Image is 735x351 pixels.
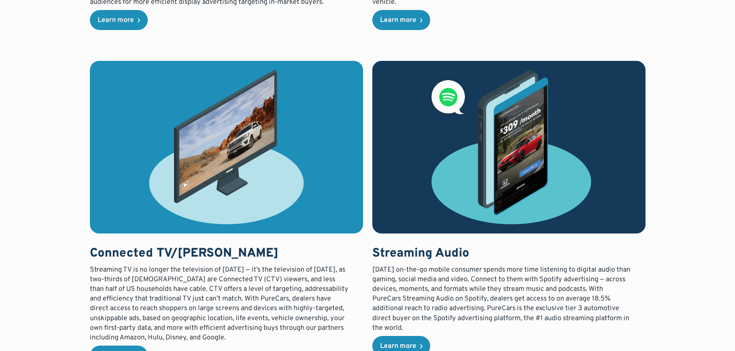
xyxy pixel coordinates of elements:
[90,246,350,262] h3: Connected TV/[PERSON_NAME]
[372,265,632,333] p: [DATE] on-the-go mobile consumer spends more time listening to digital audio than gaming, social ...
[372,10,430,30] a: Learn more
[380,343,416,350] div: Learn more
[98,17,134,24] div: Learn more
[372,246,632,262] h3: Streaming Audio
[380,17,416,24] div: Learn more
[90,10,148,30] a: Learn more
[90,265,350,343] p: Streaming TV is no longer the television of [DATE] — it’s the television of [DATE], as two-thirds...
